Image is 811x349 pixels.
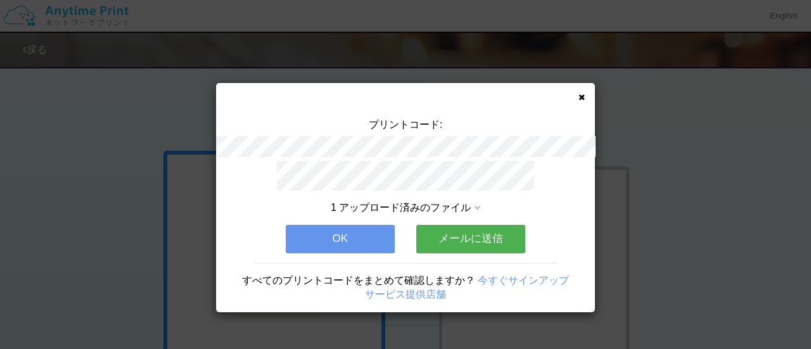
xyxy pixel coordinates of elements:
a: 今すぐサインアップ [478,275,569,286]
button: OK [286,225,395,253]
span: 1 アップロード済みのファイル [331,202,471,213]
span: すべてのプリントコードをまとめて確認しますか？ [242,275,475,286]
span: プリントコード: [369,119,442,130]
button: メールに送信 [416,225,525,253]
a: サービス提供店舗 [365,289,446,300]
